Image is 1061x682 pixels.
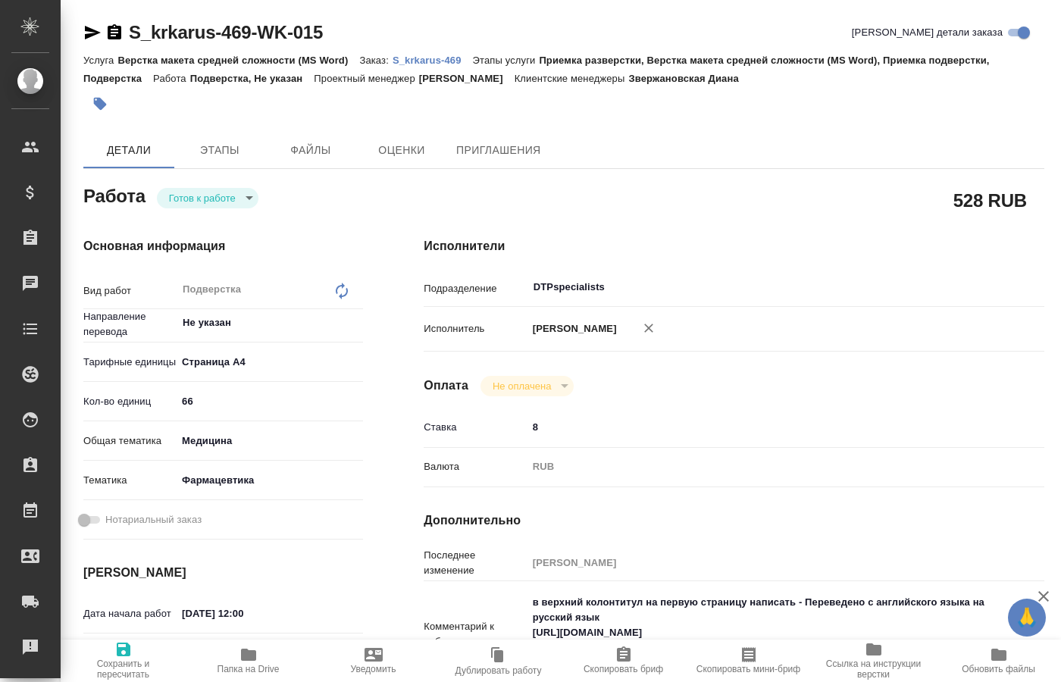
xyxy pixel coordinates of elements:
[83,606,177,621] p: Дата начала работ
[61,640,186,682] button: Сохранить и пересчитать
[351,664,396,674] span: Уведомить
[83,283,177,299] p: Вид работ
[527,454,993,480] div: RUB
[527,590,993,676] textarea: в верхний колонтитул на первую страницу написать - Переведено с английского языка на русский язык...
[984,286,987,289] button: Open
[393,55,473,66] p: S_krkarus-469
[811,640,936,682] button: Ссылка на инструкции верстки
[190,73,315,84] p: Подверстка, Не указан
[157,188,258,208] div: Готов к работе
[936,640,1061,682] button: Обновить файлы
[515,73,629,84] p: Клиентские менеджеры
[628,73,750,84] p: Звержановская Диана
[561,640,686,682] button: Скопировать бриф
[424,420,527,435] p: Ставка
[129,22,323,42] a: S_krkarus-469-WK-015
[436,640,561,682] button: Дублировать работу
[274,141,347,160] span: Файлы
[355,321,358,324] button: Open
[696,664,800,674] span: Скопировать мини-бриф
[820,659,927,680] span: Ссылка на инструкции верстки
[105,23,124,42] button: Скопировать ссылку
[527,416,993,438] input: ✎ Введи что-нибудь
[70,659,177,680] span: Сохранить и пересчитать
[424,377,468,395] h4: Оплата
[92,141,165,160] span: Детали
[424,281,527,296] p: Подразделение
[186,640,311,682] button: Папка на Drive
[314,73,418,84] p: Проектный менеджер
[365,141,438,160] span: Оценки
[177,468,363,493] div: Фармацевтика
[83,564,363,582] h4: [PERSON_NAME]
[83,87,117,120] button: Добавить тэг
[424,459,527,474] p: Валюта
[455,665,542,676] span: Дублировать работу
[83,433,177,449] p: Общая тематика
[424,237,1044,255] h4: Исполнители
[164,192,240,205] button: Готов к работе
[83,55,117,66] p: Услуга
[177,390,363,412] input: ✎ Введи что-нибудь
[456,141,541,160] span: Приглашения
[424,548,527,578] p: Последнее изменение
[177,349,363,375] div: Страница А4
[83,237,363,255] h4: Основная информация
[83,473,177,488] p: Тематика
[359,55,392,66] p: Заказ:
[83,23,102,42] button: Скопировать ссылку для ЯМессенджера
[311,640,436,682] button: Уведомить
[83,355,177,370] p: Тарифные единицы
[686,640,811,682] button: Скопировать мини-бриф
[424,619,527,649] p: Комментарий к работе
[424,511,1044,530] h4: Дополнительно
[632,311,665,345] button: Удалить исполнителя
[105,512,202,527] span: Нотариальный заказ
[1008,599,1046,637] button: 🙏
[83,394,177,409] p: Кол-во единиц
[480,376,574,396] div: Готов к работе
[962,664,1035,674] span: Обновить файлы
[153,73,190,84] p: Работа
[177,602,309,624] input: ✎ Введи что-нибудь
[852,25,1003,40] span: [PERSON_NAME] детали заказа
[218,664,280,674] span: Папка на Drive
[953,187,1027,213] h2: 528 RUB
[183,141,256,160] span: Этапы
[83,181,146,208] h2: Работа
[424,321,527,336] p: Исполнитель
[473,55,540,66] p: Этапы услуги
[393,53,473,66] a: S_krkarus-469
[177,428,363,454] div: Медицина
[527,552,993,574] input: Пустое поле
[527,321,617,336] p: [PERSON_NAME]
[83,309,177,339] p: Направление перевода
[1014,602,1040,634] span: 🙏
[584,664,663,674] span: Скопировать бриф
[488,380,556,393] button: Не оплачена
[117,55,359,66] p: Верстка макета средней сложности (MS Word)
[419,73,515,84] p: [PERSON_NAME]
